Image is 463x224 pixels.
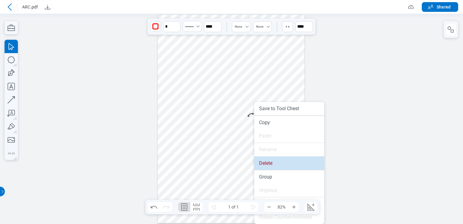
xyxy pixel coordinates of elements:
button: Create Scale [305,202,317,212]
button: Zoom Out [264,202,274,212]
div: None [235,25,242,28]
button: Select Solid [183,21,202,32]
li: Rotate Clockwise [254,197,324,211]
span: ARC.pdf [22,4,38,10]
li: Paste [254,129,324,143]
button: Undo [148,202,160,212]
li: Rename [254,143,324,156]
button: Continuous Page Layout [190,202,202,212]
li: Save to Tool Chest [254,102,324,115]
div: None [256,25,263,28]
li: Delete [254,157,324,170]
span: Shared [437,4,451,10]
button: Redo [160,202,172,212]
button: Select None [232,21,251,32]
span: 1 of 1 [218,202,248,212]
li: Copy [254,116,324,129]
button: Select None [253,21,272,32]
button: Shared [422,2,458,12]
span: 82% [274,202,289,212]
li: Group [254,170,324,184]
button: Single Page Layout [178,202,190,212]
button: Zoom In [289,202,299,212]
li: Rotate Counterclockwise [254,211,324,224]
li: Ungroup [254,184,324,197]
button: Download [43,2,52,12]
